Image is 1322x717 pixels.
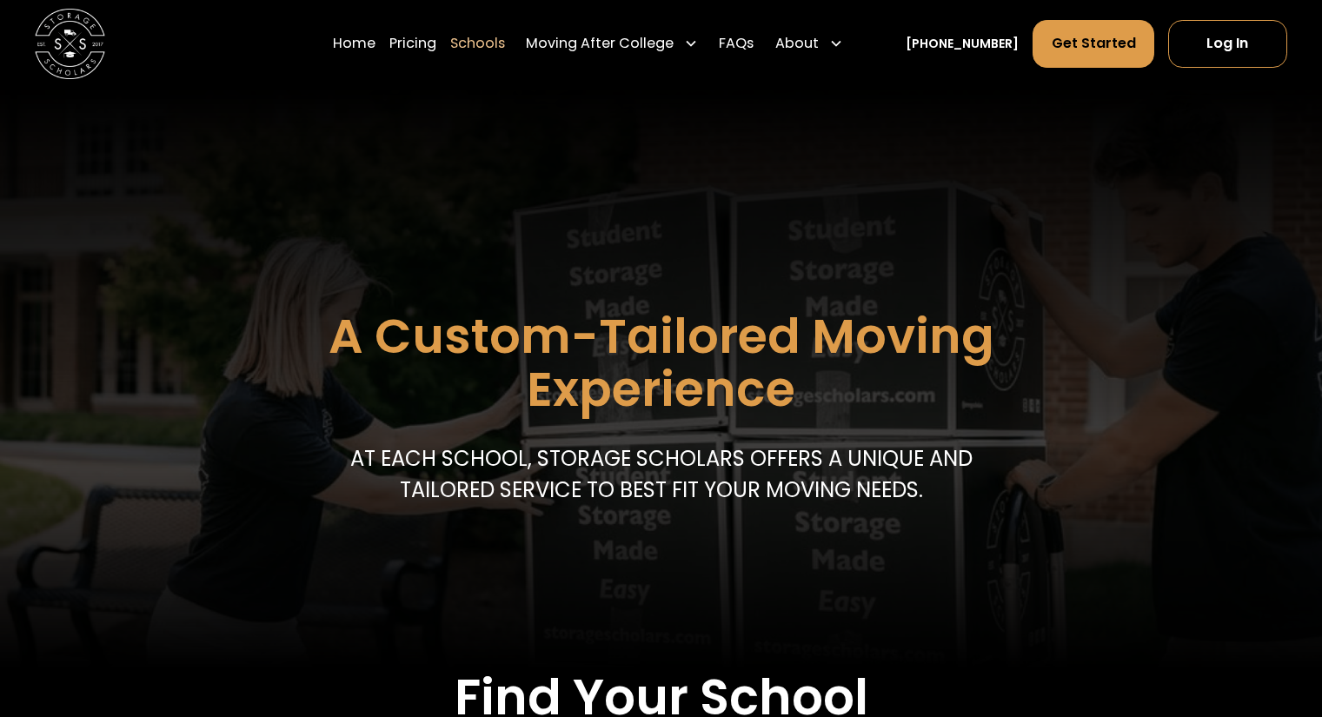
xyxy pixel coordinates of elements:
[35,9,105,79] img: Storage Scholars main logo
[719,19,754,68] a: FAQs
[1033,20,1153,67] a: Get Started
[342,443,980,507] p: At each school, storage scholars offers a unique and tailored service to best fit your Moving needs.
[333,19,375,68] a: Home
[389,19,436,68] a: Pricing
[768,19,850,68] div: About
[906,35,1019,53] a: [PHONE_NUMBER]
[1168,20,1287,67] a: Log In
[519,19,705,68] div: Moving After College
[526,33,674,54] div: Moving After College
[450,19,505,68] a: Schools
[775,33,819,54] div: About
[241,310,1081,416] h1: A Custom-Tailored Moving Experience
[35,9,105,79] a: home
